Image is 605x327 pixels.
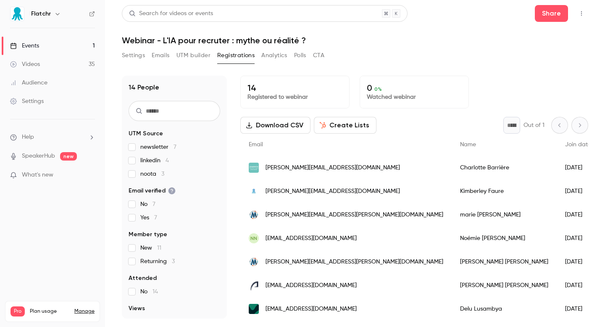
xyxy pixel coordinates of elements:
span: Join date [565,142,591,148]
span: [EMAIL_ADDRESS][DOMAIN_NAME] [266,281,357,290]
p: Registered to webinar [247,93,342,101]
a: SpeakerHub [22,152,55,161]
div: Kimberley Faure [452,179,557,203]
span: noota [140,170,164,178]
div: [DATE] [557,179,600,203]
img: mercato-emploi.com [249,257,259,267]
img: flatchr.io [249,186,259,196]
button: Create Lists [314,117,376,134]
button: Share [535,5,568,22]
li: help-dropdown-opener [10,133,95,142]
span: 7 [154,215,157,221]
span: 14 [153,289,158,295]
img: Flatchr [11,7,24,21]
span: [PERSON_NAME][EMAIL_ADDRESS][DOMAIN_NAME] [266,163,400,172]
img: mercato-emploi.com [249,210,259,220]
p: No results [129,318,220,326]
div: [DATE] [557,156,600,179]
span: [PERSON_NAME][EMAIL_ADDRESS][DOMAIN_NAME] [266,187,400,196]
img: iss.nl [249,304,259,314]
button: Settings [122,49,145,62]
a: Manage [74,308,95,315]
iframe: Noticeable Trigger [85,171,95,179]
p: Out of 1 [523,121,544,129]
p: 0 [367,83,462,93]
h1: 14 People [129,82,159,92]
span: UTM Source [129,129,163,138]
div: marie [PERSON_NAME] [452,203,557,227]
span: Help [22,133,34,142]
div: Events [10,42,39,50]
div: [DATE] [557,227,600,250]
div: Delu Lusambya [452,297,557,321]
span: 3 [161,171,164,177]
span: Pro [11,306,25,316]
div: Audience [10,79,47,87]
div: [DATE] [557,203,600,227]
span: [EMAIL_ADDRESS][DOMAIN_NAME] [266,234,357,243]
span: Name [460,142,476,148]
button: Emails [152,49,169,62]
div: [DATE] [557,297,600,321]
span: Plan usage [30,308,69,315]
div: [PERSON_NAME] [PERSON_NAME] [452,250,557,274]
div: Search for videos or events [129,9,213,18]
span: Attended [129,274,157,282]
div: Noémie [PERSON_NAME] [452,227,557,250]
img: shark-robotics.fr [249,280,259,290]
span: Returning [140,257,175,266]
span: 11 [157,245,161,251]
div: Settings [10,97,44,105]
div: Charlotte Barrière [452,156,557,179]
span: [PERSON_NAME][EMAIL_ADDRESS][PERSON_NAME][DOMAIN_NAME] [266,211,443,219]
button: Polls [294,49,306,62]
p: Watched webinar [367,93,462,101]
span: Email [249,142,263,148]
span: 7 [153,201,155,207]
div: Videos [10,60,40,69]
span: linkedin [140,156,169,165]
span: 4 [166,158,169,163]
span: newsletter [140,143,176,151]
span: new [60,152,77,161]
button: Registrations [217,49,255,62]
span: What's new [22,171,53,179]
span: NN [250,235,257,242]
span: 0 % [374,86,382,92]
h6: Flatchr [31,10,51,18]
span: [PERSON_NAME][EMAIL_ADDRESS][PERSON_NAME][DOMAIN_NAME] [266,258,443,266]
div: [DATE] [557,274,600,297]
img: charentestourisme.com [249,163,259,173]
span: No [140,200,155,208]
button: Analytics [261,49,287,62]
button: CTA [313,49,324,62]
h1: Webinar - L'IA pour recruter : mythe ou réalité ? [122,35,588,45]
button: UTM builder [176,49,210,62]
p: 14 [247,83,342,93]
span: 7 [174,144,176,150]
span: Member type [129,230,167,239]
div: [DATE] [557,250,600,274]
span: [EMAIL_ADDRESS][DOMAIN_NAME] [266,305,357,314]
span: Views [129,304,145,313]
div: [PERSON_NAME] [PERSON_NAME] [452,274,557,297]
span: No [140,287,158,296]
span: New [140,244,161,252]
span: Yes [140,214,157,222]
span: Email verified [129,187,176,195]
button: Download CSV [240,117,310,134]
span: 3 [172,258,175,264]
